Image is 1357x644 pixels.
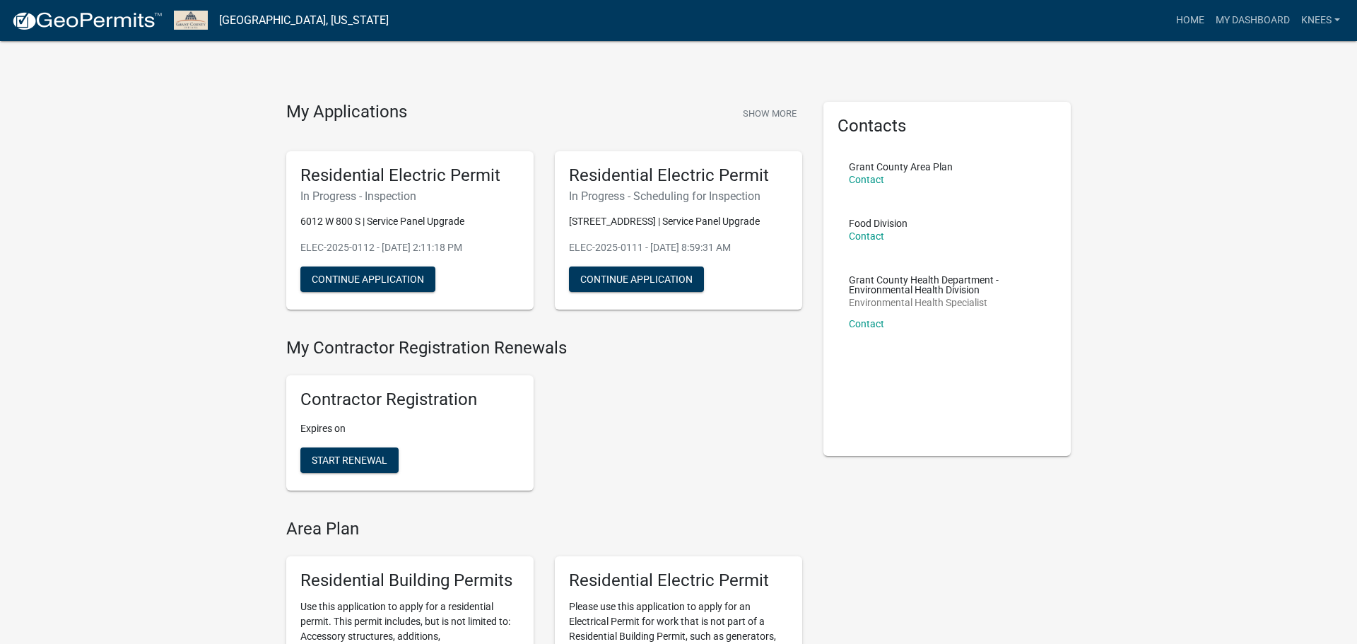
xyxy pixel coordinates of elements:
a: Contact [849,318,884,329]
wm-registration-list-section: My Contractor Registration Renewals [286,338,802,502]
h5: Contractor Registration [300,390,519,410]
button: Show More [737,102,802,125]
a: [GEOGRAPHIC_DATA], [US_STATE] [219,8,389,33]
a: Contact [849,174,884,185]
img: Grant County, Indiana [174,11,208,30]
p: Grant County Area Plan [849,162,953,172]
h5: Contacts [838,116,1057,136]
h5: Residential Electric Permit [569,165,788,186]
p: [STREET_ADDRESS] | Service Panel Upgrade [569,214,788,229]
p: Food Division [849,218,907,228]
a: My Dashboard [1210,7,1296,34]
span: Start Renewal [312,455,387,466]
a: Contact [849,230,884,242]
p: Grant County Health Department - Environmental Health Division [849,275,1045,295]
h5: Residential Electric Permit [569,570,788,591]
a: Home [1170,7,1210,34]
p: ELEC-2025-0111 - [DATE] 8:59:31 AM [569,240,788,255]
h4: Area Plan [286,519,802,539]
p: Expires on [300,421,519,436]
p: Environmental Health Specialist [849,298,1045,308]
h4: My Contractor Registration Renewals [286,338,802,358]
button: Continue Application [569,267,704,292]
h4: My Applications [286,102,407,123]
h6: In Progress - Inspection [300,189,519,203]
button: Start Renewal [300,447,399,473]
h5: Residential Electric Permit [300,165,519,186]
a: Knees [1296,7,1346,34]
button: Continue Application [300,267,435,292]
h5: Residential Building Permits [300,570,519,591]
h6: In Progress - Scheduling for Inspection [569,189,788,203]
p: 6012 W 800 S | Service Panel Upgrade [300,214,519,229]
p: ELEC-2025-0112 - [DATE] 2:11:18 PM [300,240,519,255]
